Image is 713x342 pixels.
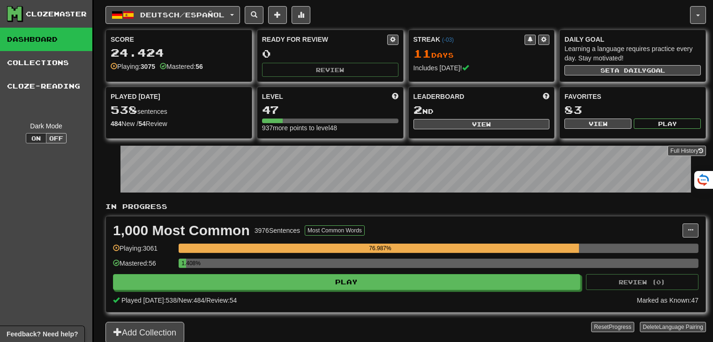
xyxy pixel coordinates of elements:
div: 76.987% [181,244,579,253]
div: Mastered: [160,62,203,71]
span: 538 [111,103,137,116]
button: Off [46,133,67,143]
strong: 54 [138,120,146,127]
div: 24.424 [111,47,247,59]
a: Full History [668,146,706,156]
span: Deutsch / Español [140,11,225,19]
span: 2 [413,103,422,116]
span: Leaderboard [413,92,465,101]
div: New / Review [111,119,247,128]
button: View [413,119,550,129]
a: (-03) [442,37,454,43]
span: Score more points to level up [392,92,398,101]
span: Level [262,92,283,101]
span: 11 [413,47,431,60]
div: nd [413,104,550,116]
button: View [564,119,631,129]
span: New: 484 [179,297,204,304]
div: Favorites [564,92,701,101]
p: In Progress [105,202,706,211]
div: Includes [DATE]! [413,63,550,73]
button: Review (0) [586,274,698,290]
div: 0 [262,48,398,59]
span: This week in points, UTC [543,92,549,101]
button: Most Common Words [305,225,365,236]
span: Played [DATE] [111,92,160,101]
span: a daily [615,67,646,74]
button: Search sentences [245,6,263,24]
strong: 3075 [141,63,155,70]
div: Marked as Known: 47 [637,296,698,305]
span: Played [DATE]: 538 [121,297,177,304]
strong: 56 [195,63,203,70]
div: 937 more points to level 48 [262,123,398,133]
span: / [204,297,206,304]
button: Deutsch/Español [105,6,240,24]
div: 47 [262,104,398,116]
div: 1.408% [181,259,186,268]
div: Day s [413,48,550,60]
div: Mastered: 56 [113,259,174,274]
span: Open feedback widget [7,329,78,339]
div: Score [111,35,247,44]
button: On [26,133,46,143]
div: Playing: 3061 [113,244,174,259]
button: Add sentence to collection [268,6,287,24]
div: Playing: [111,62,155,71]
div: Dark Mode [7,121,85,131]
div: Ready for Review [262,35,387,44]
button: Seta dailygoal [564,65,701,75]
button: Play [634,119,701,129]
div: Daily Goal [564,35,701,44]
span: Language Pairing [659,324,703,330]
div: Clozemaster [26,9,87,19]
span: / [177,297,179,304]
div: Streak [413,35,525,44]
div: 1,000 Most Common [113,223,250,238]
button: Play [113,274,580,290]
div: sentences [111,104,247,116]
div: Learning a language requires practice every day. Stay motivated! [564,44,701,63]
strong: 484 [111,120,121,127]
button: ResetProgress [591,322,634,332]
button: Review [262,63,398,77]
span: Review: 54 [206,297,237,304]
button: More stats [292,6,310,24]
div: 3976 Sentences [255,226,300,235]
button: DeleteLanguage Pairing [640,322,706,332]
span: Progress [609,324,631,330]
div: 83 [564,104,701,116]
